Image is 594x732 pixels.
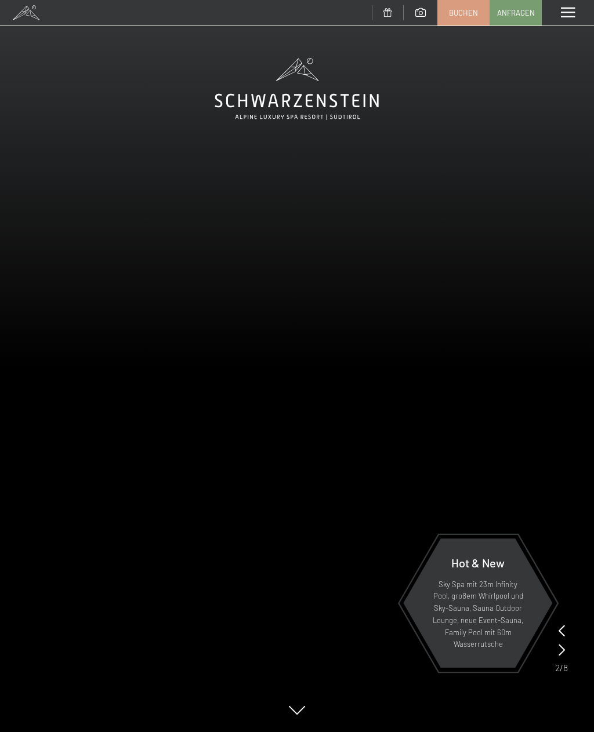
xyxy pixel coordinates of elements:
[563,661,568,674] span: 8
[449,8,478,18] span: Buchen
[490,1,541,25] a: Anfragen
[560,661,563,674] span: /
[403,538,553,668] a: Hot & New Sky Spa mit 23m Infinity Pool, großem Whirlpool und Sky-Sauna, Sauna Outdoor Lounge, ne...
[432,578,524,651] p: Sky Spa mit 23m Infinity Pool, großem Whirlpool und Sky-Sauna, Sauna Outdoor Lounge, neue Event-S...
[438,1,489,25] a: Buchen
[497,8,535,18] span: Anfragen
[555,661,560,674] span: 2
[451,556,505,570] span: Hot & New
